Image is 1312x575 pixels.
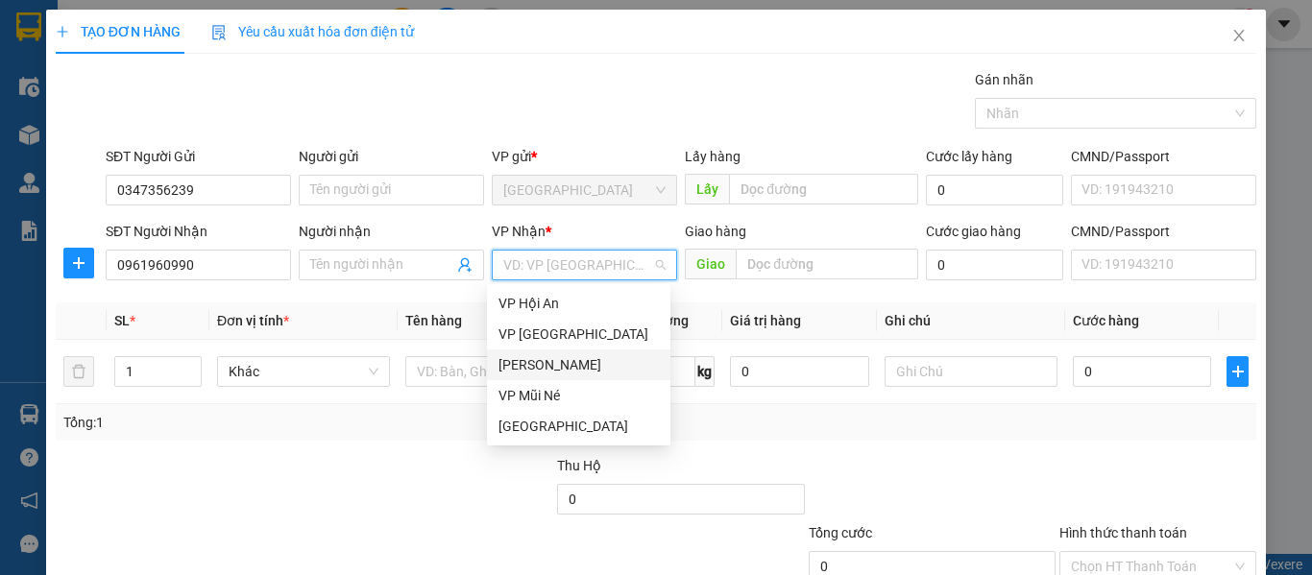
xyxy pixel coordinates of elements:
span: Tên hàng [405,313,462,328]
div: Người gửi [299,146,484,167]
span: SL [114,313,130,328]
div: Người nhận [299,221,484,242]
span: TẠO ĐƠN HÀNG [56,24,181,39]
input: Cước giao hàng [926,250,1063,280]
input: 0 [730,356,868,387]
input: Ghi Chú [885,356,1057,387]
img: icon [211,25,227,40]
div: VP gửi [492,146,677,167]
div: Tổng: 1 [63,412,508,433]
input: Dọc đường [729,174,918,204]
span: Đơn vị tính [217,313,289,328]
button: Close [1212,10,1266,63]
div: VP Mũi Né [487,380,670,411]
span: plus [56,25,69,38]
button: plus [63,248,94,278]
label: Hình thức thanh toán [1059,525,1187,540]
span: Tổng cước [809,525,872,540]
span: plus [1227,364,1248,379]
span: user-add [457,257,473,273]
input: Cước lấy hàng [926,175,1063,205]
span: VP Nhận [492,224,546,239]
th: Ghi chú [877,302,1065,340]
span: close [1231,28,1247,43]
button: plus [1227,356,1249,387]
span: Giao hàng [685,224,746,239]
span: Giao [685,249,736,279]
label: Cước giao hàng [926,224,1021,239]
div: VP Hội An [498,293,659,314]
div: VP Mũi Né [498,385,659,406]
div: CMND/Passport [1071,146,1256,167]
span: Khác [229,357,378,386]
div: Phan Thiết [487,349,670,380]
button: delete [63,356,94,387]
span: Lấy [685,174,729,204]
div: VP [GEOGRAPHIC_DATA] [498,323,659,345]
span: Giá trị hàng [730,313,801,328]
span: Lấy hàng [685,149,741,164]
div: SĐT Người Gửi [106,146,291,167]
div: CMND/Passport [1071,221,1256,242]
div: VP Hội An [487,288,670,319]
span: Đà Lạt [503,176,666,204]
span: plus [64,255,93,271]
div: VP Nha Trang [487,319,670,349]
input: Dọc đường [736,249,918,279]
span: Thu Hộ [557,458,601,473]
label: Cước lấy hàng [926,149,1012,164]
label: Gán nhãn [975,72,1033,87]
div: [GEOGRAPHIC_DATA] [498,416,659,437]
div: SĐT Người Nhận [106,221,291,242]
span: Yêu cầu xuất hóa đơn điện tử [211,24,414,39]
input: VD: Bàn, Ghế [405,356,578,387]
div: Đà Lạt [487,411,670,442]
div: [PERSON_NAME] [498,354,659,375]
span: Cước hàng [1073,313,1139,328]
span: kg [695,356,715,387]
